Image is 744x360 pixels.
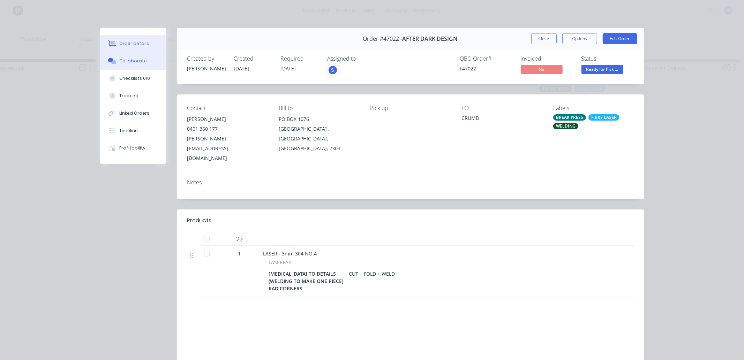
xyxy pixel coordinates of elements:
div: Products [187,216,212,225]
span: LASERFAB [269,259,292,266]
button: Timeline [100,122,166,139]
div: Invoiced [521,55,573,62]
div: [PERSON_NAME]0401 360 177[PERSON_NAME][EMAIL_ADDRESS][DOMAIN_NAME] [187,114,268,163]
div: [PERSON_NAME] [187,114,268,124]
button: Edit Order [603,33,637,44]
div: Linked Orders [119,110,149,116]
div: Timeline [119,128,138,134]
div: Contact [187,105,268,112]
span: 1 [238,250,241,257]
button: Tracking [100,87,166,105]
div: PO BOX 1076[GEOGRAPHIC_DATA] , [GEOGRAPHIC_DATA], [GEOGRAPHIC_DATA], 2303 [279,114,359,153]
div: [MEDICAL_DATA] TO DETAILS (WELDING TO MAKE ONE PIECE) RAD CORNERS [269,269,346,293]
div: Tracking [119,93,138,99]
div: Qty [219,232,261,246]
button: Collaborate [100,52,166,70]
div: WELDING [553,123,578,129]
button: Close [531,33,557,44]
button: S [328,65,338,75]
div: PO BOX 1076 [279,114,359,124]
div: Pick up [370,105,450,112]
div: Bill to [279,105,359,112]
div: F47022 [460,65,512,72]
div: Labels [553,105,633,112]
div: Created by [187,55,226,62]
div: Assigned to [328,55,397,62]
div: PO [462,105,542,112]
div: [PERSON_NAME] [187,65,226,72]
button: Order details [100,35,166,52]
div: Created [234,55,272,62]
div: Notes [187,179,634,186]
span: Ready for Pick ... [581,65,623,74]
div: Required [281,55,319,62]
button: Ready for Pick ... [581,65,623,75]
div: [PERSON_NAME][EMAIL_ADDRESS][DOMAIN_NAME] [187,134,268,163]
div: [GEOGRAPHIC_DATA] , [GEOGRAPHIC_DATA], [GEOGRAPHIC_DATA], 2303 [279,124,359,153]
button: Options [562,33,597,44]
div: Status [581,55,634,62]
div: Collaborate [119,58,147,64]
div: BREAK PRESS [553,114,586,121]
span: LASER - 3mm 304 NO.4 [263,250,317,257]
div: FIBRE LASER [588,114,619,121]
div: Order details [119,40,149,47]
div: CUT + FOLD + WELD [346,269,398,279]
button: Linked Orders [100,105,166,122]
button: Profitability [100,139,166,157]
span: No [521,65,563,74]
div: 0401 360 177 [187,124,268,134]
span: [DATE] [281,65,296,72]
div: Profitability [119,145,145,151]
div: QBO Order # [460,55,512,62]
span: AFTER DARK DESIGN [403,36,458,42]
div: CRUMB [462,114,542,124]
button: Checklists 0/0 [100,70,166,87]
span: [DATE] [234,65,249,72]
div: Checklists 0/0 [119,75,150,82]
span: Order #47022 - [363,36,403,42]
